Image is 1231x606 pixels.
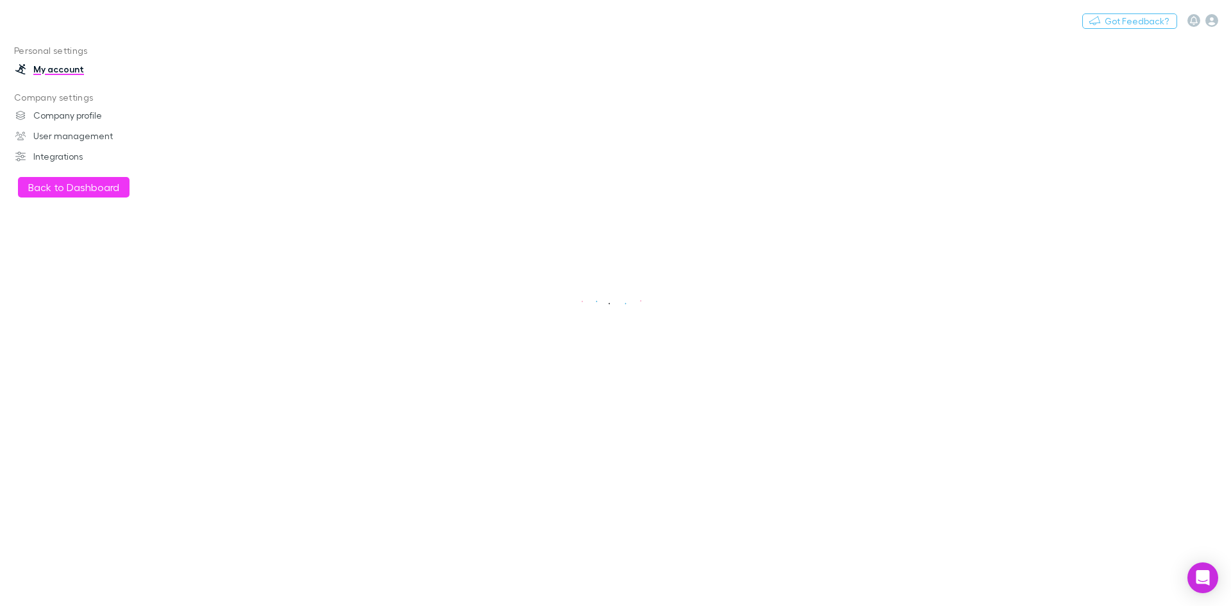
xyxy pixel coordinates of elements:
[1082,13,1177,29] button: Got Feedback?
[18,177,130,198] button: Back to Dashboard
[3,59,173,80] a: My account
[3,105,173,126] a: Company profile
[1187,562,1218,593] div: Open Intercom Messenger
[3,43,173,59] p: Personal settings
[3,126,173,146] a: User management
[3,90,173,106] p: Company settings
[3,146,173,167] a: Integrations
